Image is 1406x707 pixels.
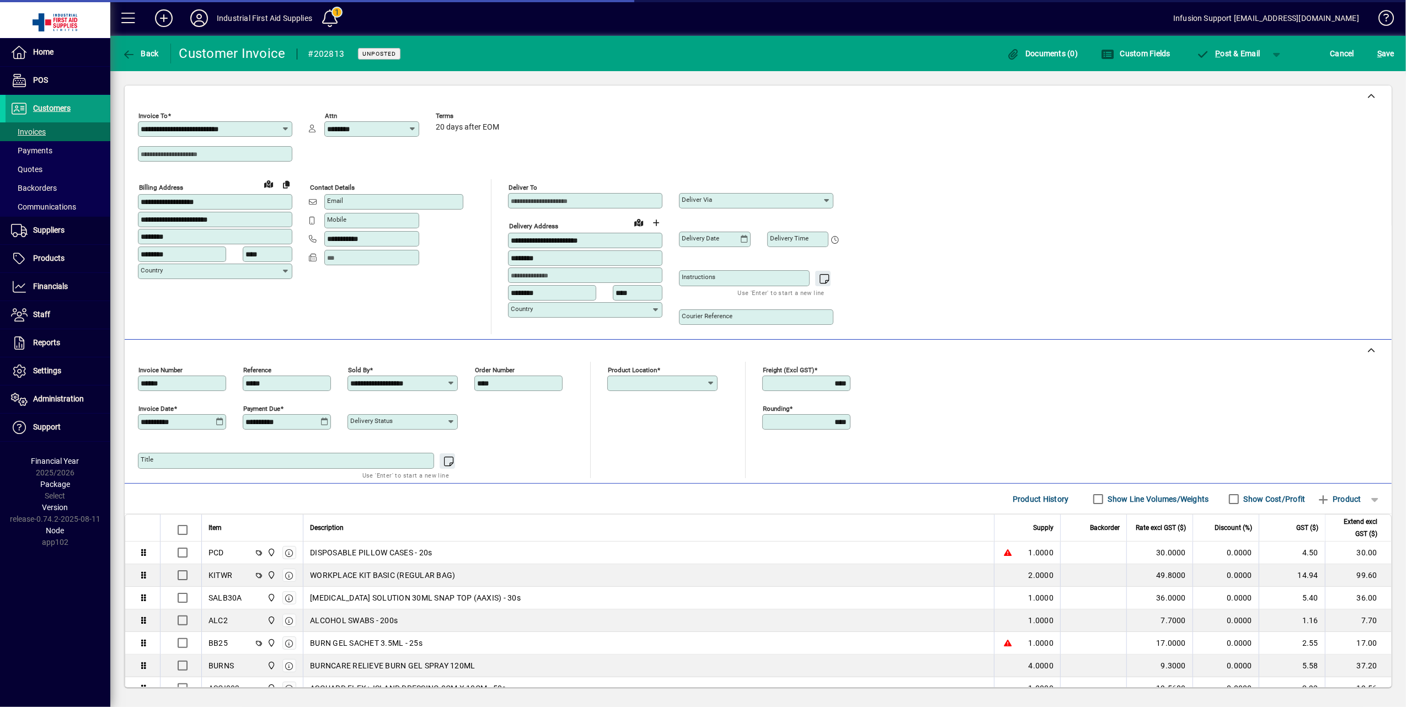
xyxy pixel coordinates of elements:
[11,184,57,192] span: Backorders
[1134,570,1186,581] div: 49.8000
[1325,632,1391,655] td: 17.00
[209,570,232,581] div: KITWR
[310,522,344,534] span: Description
[310,570,455,581] span: WORKPLACE KIT BASIC (REGULAR BAG)
[763,366,814,374] mat-label: Freight (excl GST)
[264,569,277,581] span: INDUSTRIAL FIRST AID SUPPLIES LTD
[310,660,475,671] span: BURNCARE RELIEVE BURN GEL SPRAY 120ML
[209,660,234,671] div: BURNS
[1216,49,1221,58] span: P
[264,592,277,604] span: INDUSTRIAL FIRST AID SUPPLIES LTD
[1191,44,1266,63] button: Post & Email
[264,547,277,559] span: INDUSTRIAL FIRST AID SUPPLIES LTD
[310,683,506,694] span: ASGUARD FLEX+ ISLAND DRESSING 8CM X 10CM - 50s
[6,329,110,357] a: Reports
[1134,660,1186,671] div: 9.3000
[264,614,277,626] span: INDUSTRIAL FIRST AID SUPPLIES LTD
[327,216,346,223] mat-label: Mobile
[6,301,110,329] a: Staff
[40,480,70,489] span: Package
[138,405,174,413] mat-label: Invoice date
[1332,516,1377,540] span: Extend excl GST ($)
[46,526,65,535] span: Node
[308,45,345,63] div: #202813
[1134,638,1186,649] div: 17.0000
[763,405,789,413] mat-label: Rounding
[1325,587,1391,609] td: 36.00
[122,49,159,58] span: Back
[310,615,398,626] span: ALCOHOL SWABS - 200s
[1317,490,1361,508] span: Product
[138,112,168,120] mat-label: Invoice To
[348,366,370,374] mat-label: Sold by
[181,8,217,28] button: Profile
[1029,615,1054,626] span: 1.0000
[1259,677,1325,700] td: 2.93
[209,547,224,558] div: PCD
[6,160,110,179] a: Quotes
[6,67,110,94] a: POS
[6,385,110,413] a: Administration
[511,305,533,313] mat-label: Country
[310,592,521,603] span: [MEDICAL_DATA] SOLUTION 30ML SNAP TOP (AAXIS) - 30s
[1193,587,1259,609] td: 0.0000
[770,234,809,242] mat-label: Delivery time
[648,214,665,232] button: Choose address
[1325,677,1391,700] td: 19.56
[1101,49,1170,58] span: Custom Fields
[1090,522,1120,534] span: Backorder
[264,637,277,649] span: INDUSTRIAL FIRST AID SUPPLIES LTD
[6,357,110,385] a: Settings
[6,39,110,66] a: Home
[1259,632,1325,655] td: 2.55
[33,394,84,403] span: Administration
[1259,542,1325,564] td: 4.50
[1193,677,1259,700] td: 0.0000
[1370,2,1392,38] a: Knowledge Base
[1029,592,1054,603] span: 1.0000
[362,50,396,57] span: Unposted
[509,184,537,191] mat-label: Deliver To
[42,503,68,512] span: Version
[141,266,163,274] mat-label: Country
[1330,45,1355,62] span: Cancel
[1134,683,1186,694] div: 19.5600
[630,213,648,231] a: View on map
[217,9,312,27] div: Industrial First Aid Supplies
[33,226,65,234] span: Suppliers
[1242,494,1306,505] label: Show Cost/Profit
[6,245,110,272] a: Products
[1196,49,1260,58] span: ost & Email
[1029,683,1054,694] span: 1.0000
[1098,44,1173,63] button: Custom Fields
[6,414,110,441] a: Support
[33,366,61,375] span: Settings
[1259,609,1325,632] td: 1.16
[1193,655,1259,677] td: 0.0000
[209,522,222,534] span: Item
[1311,489,1367,509] button: Product
[277,175,295,193] button: Copy to Delivery address
[209,683,240,694] div: ASGI002
[608,366,657,374] mat-label: Product location
[1328,44,1357,63] button: Cancel
[6,273,110,301] a: Financials
[264,660,277,672] span: INDUSTRIAL FIRST AID SUPPLIES LTD
[1259,564,1325,587] td: 14.94
[264,682,277,694] span: INDUSTRIAL FIRST AID SUPPLIES LTD
[1029,570,1054,581] span: 2.0000
[1029,638,1054,649] span: 1.0000
[1106,494,1209,505] label: Show Line Volumes/Weights
[1193,609,1259,632] td: 0.0000
[6,197,110,216] a: Communications
[1259,655,1325,677] td: 5.58
[243,405,280,413] mat-label: Payment due
[1259,587,1325,609] td: 5.40
[6,141,110,160] a: Payments
[1377,49,1382,58] span: S
[11,146,52,155] span: Payments
[1173,9,1359,27] div: Infusion Support [EMAIL_ADDRESS][DOMAIN_NAME]
[33,422,61,431] span: Support
[209,592,242,603] div: SALB30A
[33,254,65,263] span: Products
